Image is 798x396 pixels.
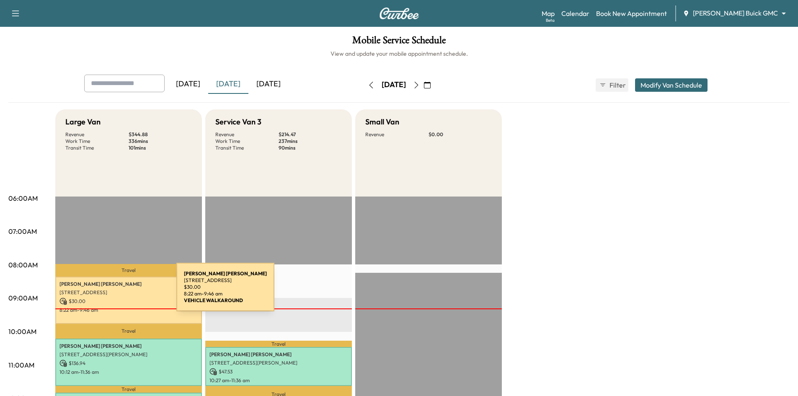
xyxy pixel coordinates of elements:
[65,145,129,151] p: Transit Time
[609,80,625,90] span: Filter
[215,131,279,138] p: Revenue
[279,145,342,151] p: 90 mins
[59,360,198,367] p: $ 136.94
[215,145,279,151] p: Transit Time
[55,264,202,277] p: Travel
[693,8,778,18] span: [PERSON_NAME] Buick GMC
[8,260,38,270] p: 08:00AM
[65,131,129,138] p: Revenue
[429,131,492,138] p: $ 0.00
[208,75,248,94] div: [DATE]
[365,131,429,138] p: Revenue
[561,8,589,18] a: Calendar
[209,351,348,358] p: [PERSON_NAME] [PERSON_NAME]
[8,35,790,49] h1: Mobile Service Schedule
[59,298,198,305] p: $ 30.00
[59,281,198,287] p: [PERSON_NAME] [PERSON_NAME]
[635,78,708,92] button: Modify Van Schedule
[365,116,399,128] h5: Small Van
[55,324,202,339] p: Travel
[546,17,555,23] div: Beta
[209,368,348,375] p: $ 47.53
[59,289,198,296] p: [STREET_ADDRESS]
[184,277,267,284] p: [STREET_ADDRESS]
[184,297,243,303] b: VEHICLE WALKAROUND
[65,116,101,128] h5: Large Van
[8,293,38,303] p: 09:00AM
[129,145,192,151] p: 101 mins
[205,341,352,347] p: Travel
[382,80,406,90] div: [DATE]
[184,270,267,277] b: [PERSON_NAME] [PERSON_NAME]
[279,131,342,138] p: $ 214.47
[55,386,202,393] p: Travel
[279,138,342,145] p: 237 mins
[8,193,38,203] p: 06:00AM
[59,351,198,358] p: [STREET_ADDRESS][PERSON_NAME]
[168,75,208,94] div: [DATE]
[8,226,37,236] p: 07:00AM
[542,8,555,18] a: MapBeta
[8,326,36,336] p: 10:00AM
[184,284,267,290] p: $ 30.00
[59,369,198,375] p: 10:12 am - 11:36 am
[129,131,192,138] p: $ 344.88
[215,116,261,128] h5: Service Van 3
[248,75,289,94] div: [DATE]
[209,377,348,384] p: 10:27 am - 11:36 am
[379,8,419,19] img: Curbee Logo
[129,138,192,145] p: 336 mins
[65,138,129,145] p: Work Time
[59,343,198,349] p: [PERSON_NAME] [PERSON_NAME]
[8,360,34,370] p: 11:00AM
[596,78,628,92] button: Filter
[59,307,198,313] p: 8:22 am - 9:46 am
[8,49,790,58] h6: View and update your mobile appointment schedule.
[596,8,667,18] a: Book New Appointment
[215,138,279,145] p: Work Time
[209,360,348,366] p: [STREET_ADDRESS][PERSON_NAME]
[184,290,267,297] p: 8:22 am - 9:46 am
